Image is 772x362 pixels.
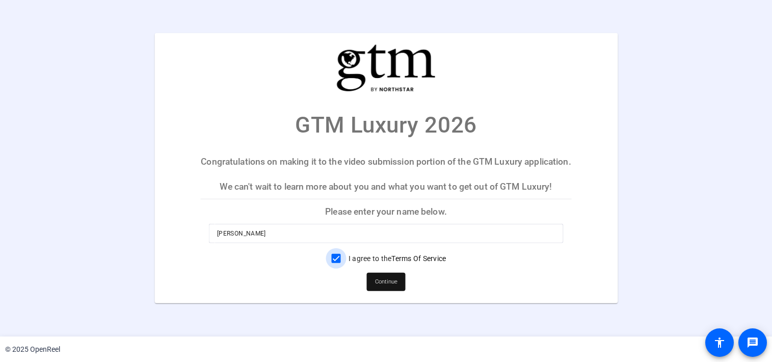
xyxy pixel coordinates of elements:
[375,274,397,290] span: Continue
[201,199,571,224] p: Please enter your name below.
[201,149,571,199] p: Congratulations on making it to the video submission portion of the GTM Luxury application. We ca...
[217,227,555,240] input: Enter your name
[367,273,406,291] button: Continue
[295,108,476,142] p: GTM Luxury 2026
[713,337,726,349] mat-icon: accessibility
[5,344,60,355] div: © 2025 OpenReel
[335,43,437,93] img: company-logo
[391,254,446,263] a: Terms Of Service
[747,337,759,349] mat-icon: message
[347,253,446,264] label: I agree to the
